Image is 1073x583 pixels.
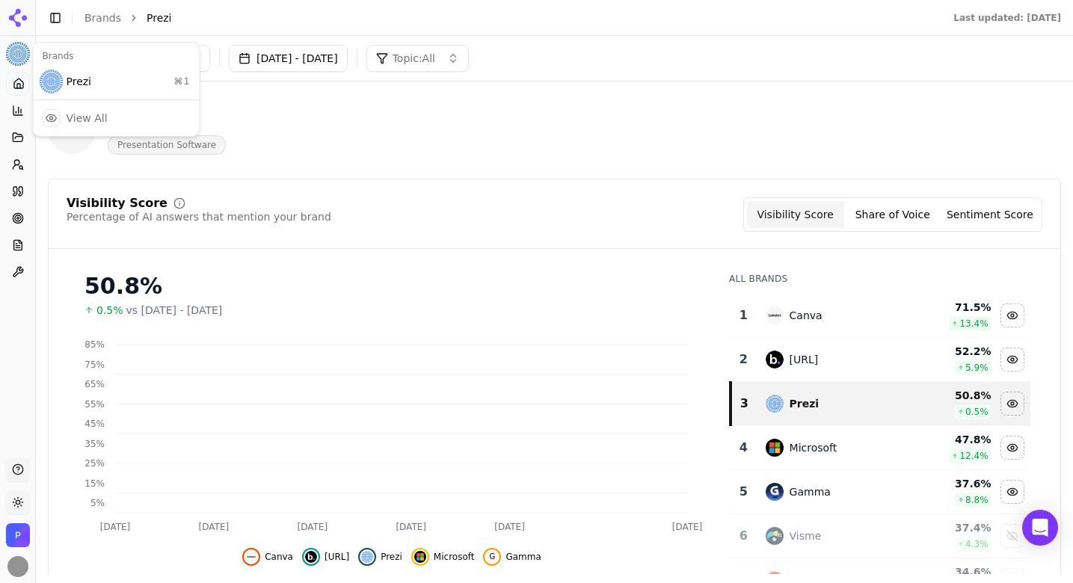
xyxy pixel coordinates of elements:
[84,12,121,24] a: Brands
[790,352,819,367] div: [URL]
[33,42,200,137] div: Current brand: Prezi
[381,551,402,563] span: Prezi
[6,42,30,66] img: Prezi
[229,45,348,72] button: [DATE] - [DATE]
[414,551,426,563] img: microsoft
[737,439,751,457] div: 4
[305,551,317,563] img: beautiful.ai
[90,498,105,508] tspan: 5%
[1000,348,1024,371] button: Hide beautiful.ai data
[486,551,498,563] span: G
[914,476,991,491] div: 37.6 %
[265,551,293,563] span: Canva
[84,458,105,469] tspan: 25%
[766,527,784,545] img: visme
[914,564,991,579] div: 34.6 %
[959,318,988,330] span: 13.4 %
[7,556,28,577] img: Terry Moore
[242,548,293,566] button: Hide canva data
[84,379,105,389] tspan: 65%
[1000,392,1024,416] button: Hide prezi data
[914,388,991,403] div: 50.8 %
[790,308,823,323] div: Canva
[1000,303,1024,327] button: Hide canva data
[747,201,844,228] button: Visibility Score
[737,527,751,545] div: 6
[7,556,28,577] button: Open user button
[84,478,105,489] tspan: 15%
[766,351,784,368] img: beautiful.ai
[37,67,197,96] div: Prezi
[108,135,226,155] span: Presentation Software
[914,520,991,535] div: 37.4 %
[494,522,525,532] tspan: [DATE]
[737,306,751,324] div: 1
[959,450,988,462] span: 12.4 %
[361,551,373,563] img: prezi
[100,522,131,532] tspan: [DATE]
[40,70,64,93] img: Prezi
[672,522,703,532] tspan: [DATE]
[173,75,190,87] span: ⌘ 1
[965,406,989,418] span: 0.5 %
[914,344,991,359] div: 52.2 %
[737,351,751,368] div: 2
[84,439,105,449] tspan: 35%
[766,395,784,413] img: prezi
[126,303,223,318] span: vs [DATE] - [DATE]
[965,538,989,550] span: 4.3 %
[84,10,923,25] nav: breadcrumb
[67,111,108,126] div: View All
[96,303,123,318] span: 0.5%
[914,300,991,315] div: 71.5 %
[1000,480,1024,504] button: Hide gamma data
[325,551,349,563] span: [URL]
[37,46,197,67] div: Brands
[505,551,541,563] span: Gamma
[1000,524,1024,548] button: Show visme data
[6,523,30,547] button: Open organization switcher
[766,439,784,457] img: microsoft
[199,522,230,532] tspan: [DATE]
[6,42,30,66] button: Current brand: Prezi
[941,201,1039,228] button: Sentiment Score
[483,548,541,566] button: Hide gamma data
[790,528,822,543] div: Visme
[67,197,167,209] div: Visibility Score
[790,440,837,455] div: Microsoft
[67,209,331,224] div: Percentage of AI answers that mention your brand
[84,360,105,370] tspan: 75%
[434,551,475,563] span: Microsoft
[245,551,257,563] img: canva
[790,484,831,499] div: Gamma
[84,339,105,350] tspan: 85%
[396,522,426,532] tspan: [DATE]
[914,432,991,447] div: 47.8 %
[766,483,784,501] img: gamma
[6,523,30,547] img: Prezi
[147,10,172,25] span: Prezi
[84,273,699,300] div: 50.8%
[790,396,820,411] div: Prezi
[358,548,402,566] button: Hide prezi data
[1000,436,1024,460] button: Hide microsoft data
[737,483,751,501] div: 5
[84,419,105,429] tspan: 45%
[766,306,784,324] img: canva
[729,273,1030,285] div: All Brands
[297,522,328,532] tspan: [DATE]
[411,548,475,566] button: Hide microsoft data
[84,399,105,410] tspan: 55%
[393,51,435,66] span: Topic: All
[965,362,989,374] span: 5.9 %
[844,201,941,228] button: Share of Voice
[953,12,1061,24] div: Last updated: [DATE]
[965,494,989,506] span: 8.8 %
[302,548,349,566] button: Hide beautiful.ai data
[738,395,751,413] div: 3
[1022,510,1058,546] div: Open Intercom Messenger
